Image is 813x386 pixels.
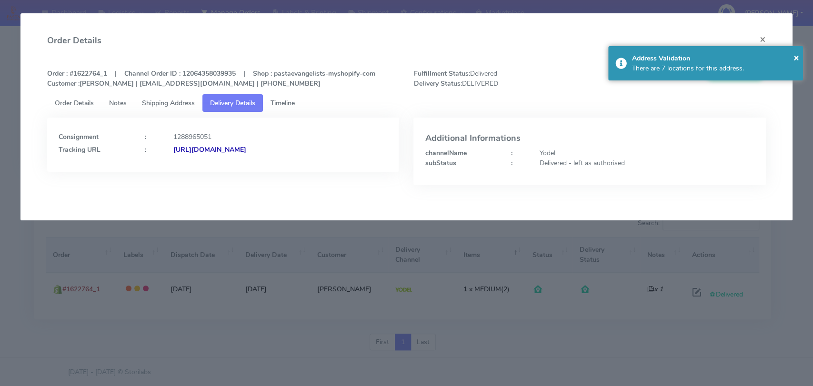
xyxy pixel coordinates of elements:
[413,79,462,88] strong: Delivery Status:
[532,148,762,158] div: Yodel
[47,34,101,47] h4: Order Details
[142,99,195,108] span: Shipping Address
[59,145,100,154] strong: Tracking URL
[47,94,766,112] ul: Tabs
[271,99,295,108] span: Timeline
[793,50,799,65] button: Close
[532,158,762,168] div: Delivered - left as authorised
[632,63,796,73] div: There are 7 locations for this address.
[413,69,470,78] strong: Fulfillment Status:
[210,99,255,108] span: Delivery Details
[406,69,590,89] span: Delivered DELIVERED
[55,99,94,108] span: Order Details
[511,158,512,168] strong: :
[511,148,512,158] strong: :
[109,99,127,108] span: Notes
[425,134,754,143] h4: Additional Informations
[145,145,146,154] strong: :
[752,27,773,52] button: Close
[59,132,99,141] strong: Consignment
[632,53,796,63] div: Address Validation
[166,132,395,142] div: 1288965051
[47,69,375,88] strong: Order : #1622764_1 | Channel Order ID : 12064358039935 | Shop : pastaevangelists-myshopify-com [P...
[425,148,466,158] strong: channelName
[793,51,799,64] span: ×
[173,145,246,154] strong: [URL][DOMAIN_NAME]
[47,79,80,88] strong: Customer :
[425,158,456,168] strong: subStatus
[145,132,146,141] strong: :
